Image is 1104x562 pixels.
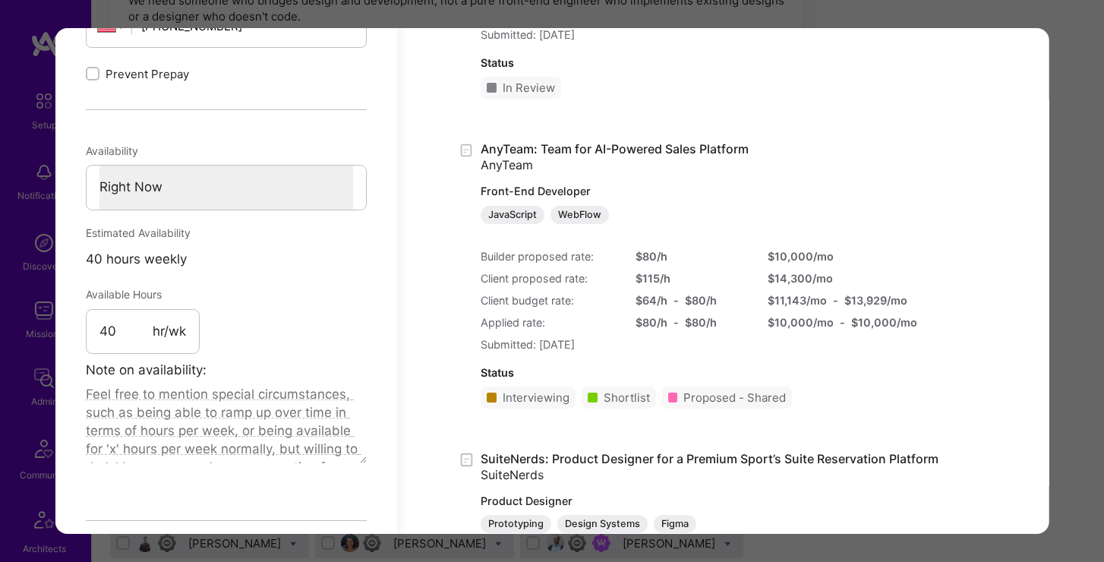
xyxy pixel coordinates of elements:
[636,314,667,330] div: $ 80 /h
[683,390,786,406] div: Proposed - Shared
[840,314,845,330] div: -
[654,515,696,533] div: Figma
[458,142,475,159] i: icon Application
[481,451,938,534] a: SuiteNerds: Product Designer for a Premium Sport’s Suite Reservation PlatformSuiteNerdsProduct De...
[685,314,717,330] div: $ 80 /h
[503,80,555,96] div: In Review
[768,270,882,286] div: $ 14,300 /mo
[99,310,153,354] input: XX
[86,219,367,247] div: Estimated Availability
[844,292,907,308] div: $ 13,929 /mo
[86,137,367,165] div: Availability
[481,141,882,224] a: AnyTeam: Team for AI-Powered Sales PlatformAnyTeamFront-End DeveloperJavaScriptWebFlow
[851,314,917,330] div: $ 10,000 /mo
[503,390,569,406] div: Interviewing
[557,515,648,533] div: Design Systems
[481,467,544,482] span: SuiteNerds
[86,247,367,272] div: 40 hours weekly
[458,141,481,159] div: Created
[86,358,207,384] label: Note on availability:
[481,314,617,330] div: Applied rate:
[636,292,667,308] div: $ 64 /h
[481,494,938,509] p: Product Designer
[481,27,882,43] div: Submitted: [DATE]
[768,292,827,308] div: $ 11,143 /mo
[768,314,834,330] div: $ 10,000 /mo
[636,248,749,264] div: $ 80 /h
[673,314,679,330] div: -
[481,55,882,71] div: Status
[55,28,1049,534] div: modal
[673,292,679,308] div: -
[685,292,717,308] div: $ 80 /h
[550,206,609,224] div: WebFlow
[458,452,475,469] i: icon Application
[481,365,882,380] div: Status
[481,336,882,352] div: Submitted: [DATE]
[481,185,882,200] p: Front-End Developer
[481,157,533,172] span: AnyTeam
[833,292,838,308] div: -
[481,292,617,308] div: Client budget rate:
[481,248,617,264] div: Builder proposed rate:
[481,515,551,533] div: Prototyping
[603,390,649,406] div: Shortlist
[636,270,749,286] div: $ 115 /h
[153,323,186,341] span: hr/wk
[86,281,200,308] div: Available Hours
[481,270,617,286] div: Client proposed rate:
[106,66,189,82] span: Prevent Prepay
[458,451,481,469] div: Created
[481,206,544,224] div: JavaScript
[768,248,882,264] div: $ 10,000 /mo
